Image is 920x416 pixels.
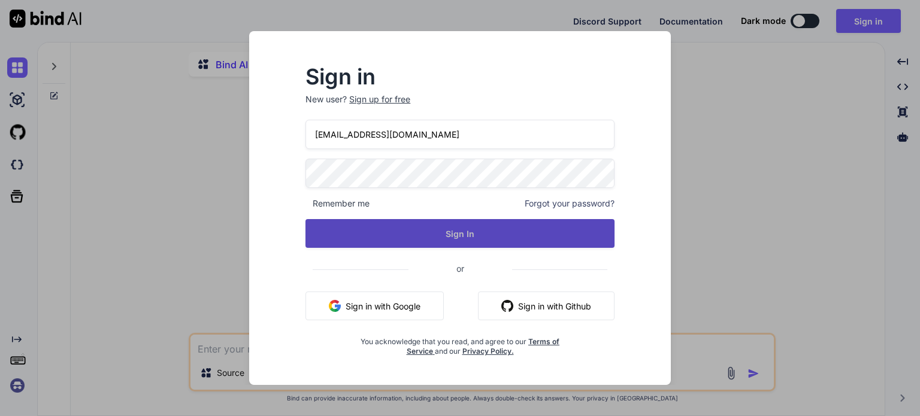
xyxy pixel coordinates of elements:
div: Sign up for free [349,93,410,105]
a: Terms of Service [407,337,560,356]
img: google [329,300,341,312]
span: Forgot your password? [525,198,615,209]
div: You acknowledge that you read, and agree to our and our [357,330,563,356]
span: or [408,254,512,283]
button: Sign in with Google [305,291,444,320]
span: Remember me [305,198,370,209]
a: Privacy Policy. [462,347,514,356]
img: github [501,300,513,312]
button: Sign In [305,219,615,248]
h2: Sign in [305,67,615,86]
p: New user? [305,93,615,120]
input: Login or Email [305,120,615,149]
button: Sign in with Github [478,291,615,320]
